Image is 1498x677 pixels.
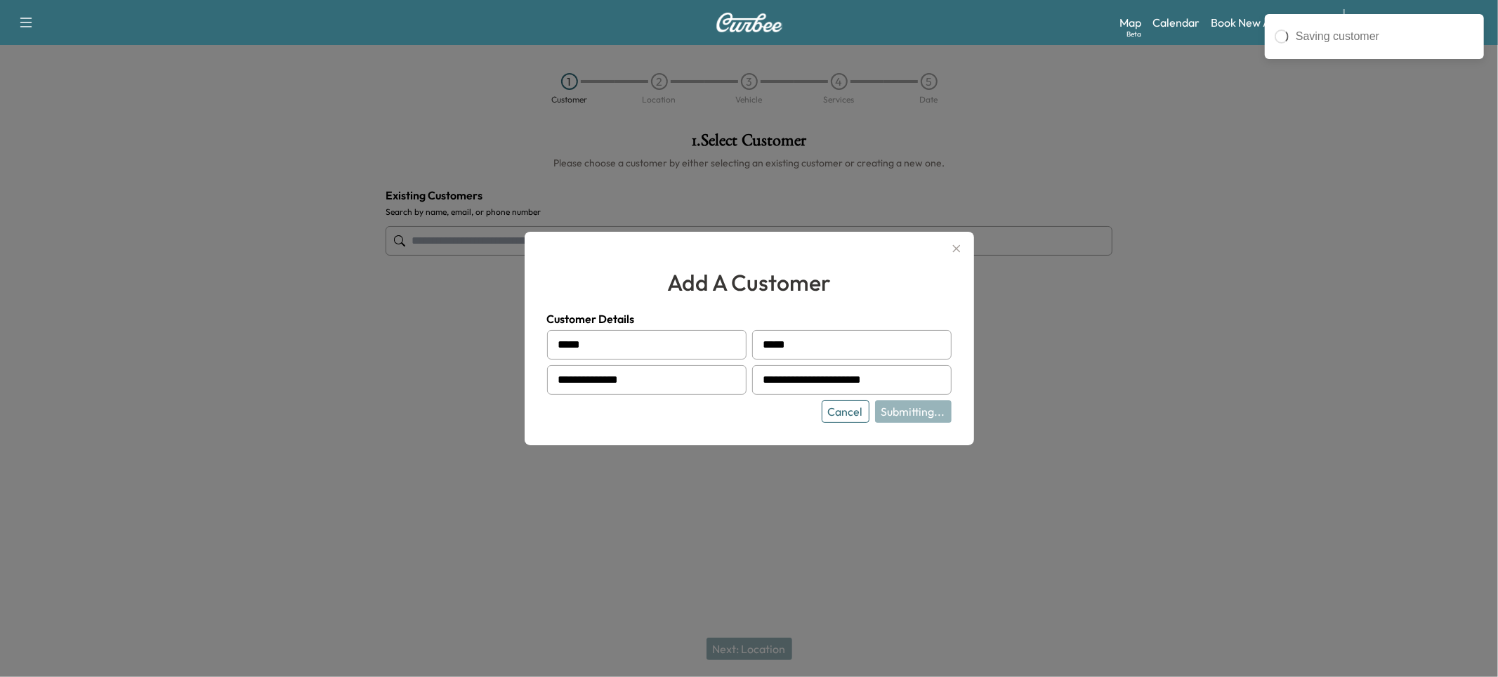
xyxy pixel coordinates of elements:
h4: Customer Details [547,310,952,327]
div: Saving customer [1296,28,1474,45]
a: Calendar [1152,14,1200,31]
img: Curbee Logo [716,13,783,32]
a: Book New Appointment [1211,14,1329,31]
button: Cancel [822,400,869,423]
h2: add a customer [547,265,952,299]
div: Beta [1126,29,1141,39]
a: MapBeta [1119,14,1141,31]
